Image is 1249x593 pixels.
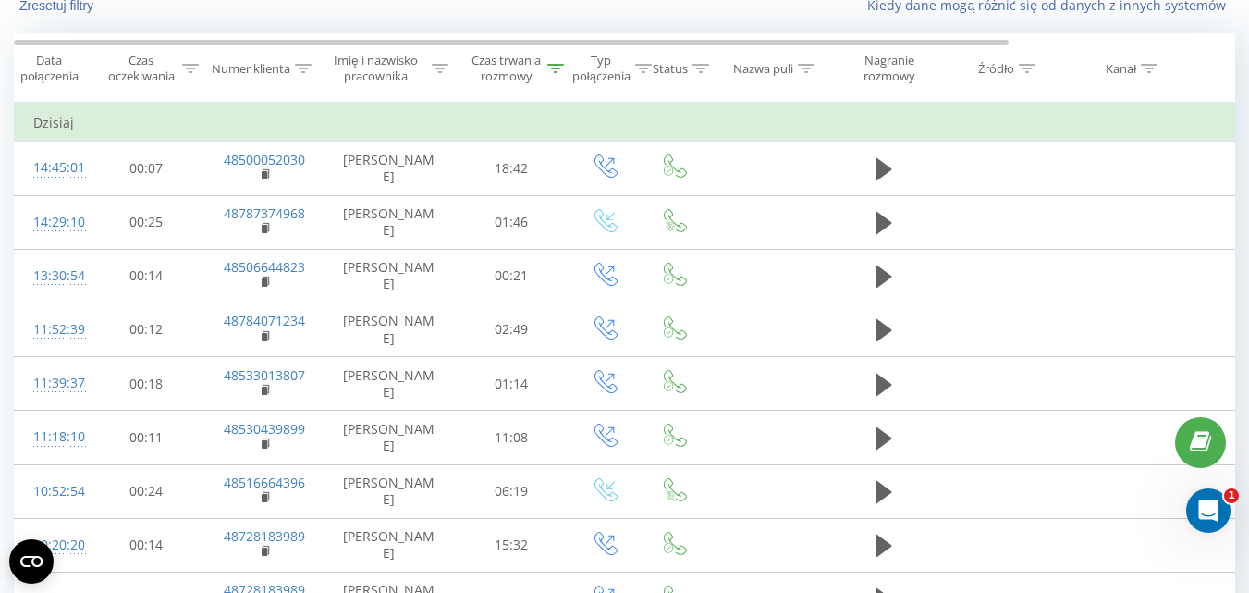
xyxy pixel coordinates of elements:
a: 48506644823 [224,258,305,276]
td: [PERSON_NAME] [324,249,454,303]
div: 11:52:39 [33,312,70,348]
a: 48728183989 [224,527,305,545]
td: 18:42 [454,142,569,195]
td: 00:14 [89,249,204,303]
div: Czas oczekiwania [104,53,178,84]
td: [PERSON_NAME] [324,464,454,518]
td: 15:32 [454,518,569,572]
td: 00:21 [454,249,569,303]
td: 00:18 [89,357,204,411]
a: 48533013807 [224,366,305,384]
div: Typ połączenia [572,53,631,84]
td: [PERSON_NAME] [324,357,454,411]
div: Numer klienta [212,61,290,77]
a: 48500052030 [224,151,305,168]
div: Źródło [978,61,1014,77]
button: Open CMP widget [9,539,54,584]
td: 02:49 [454,303,569,356]
div: Imię i nazwisko pracownika [324,53,428,84]
a: 48516664396 [224,474,305,491]
td: [PERSON_NAME] [324,195,454,249]
td: 00:07 [89,142,204,195]
div: Nagranie rozmowy [844,53,934,84]
div: 14:45:01 [33,150,70,186]
td: [PERSON_NAME] [324,303,454,356]
td: 00:24 [89,464,204,518]
td: 01:46 [454,195,569,249]
div: Status [653,61,688,77]
td: 00:12 [89,303,204,356]
div: Nazwa puli [733,61,793,77]
div: 10:20:20 [33,527,70,563]
td: [PERSON_NAME] [324,518,454,572]
td: 00:14 [89,518,204,572]
td: [PERSON_NAME] [324,411,454,464]
div: 10:52:54 [33,474,70,510]
div: 11:18:10 [33,419,70,455]
div: Czas trwania rozmowy [470,53,543,84]
a: 48530439899 [224,420,305,438]
td: 00:25 [89,195,204,249]
td: 00:11 [89,411,204,464]
td: 06:19 [454,464,569,518]
div: 11:39:37 [33,365,70,402]
a: 48784071234 [224,312,305,329]
iframe: Intercom live chat [1186,488,1231,533]
div: Kanał [1106,61,1136,77]
div: Data połączenia [15,53,83,84]
span: 1 [1224,488,1239,503]
td: [PERSON_NAME] [324,142,454,195]
a: 48787374968 [224,204,305,222]
div: 13:30:54 [33,258,70,294]
div: 14:29:10 [33,204,70,241]
td: 01:14 [454,357,569,411]
td: 11:08 [454,411,569,464]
